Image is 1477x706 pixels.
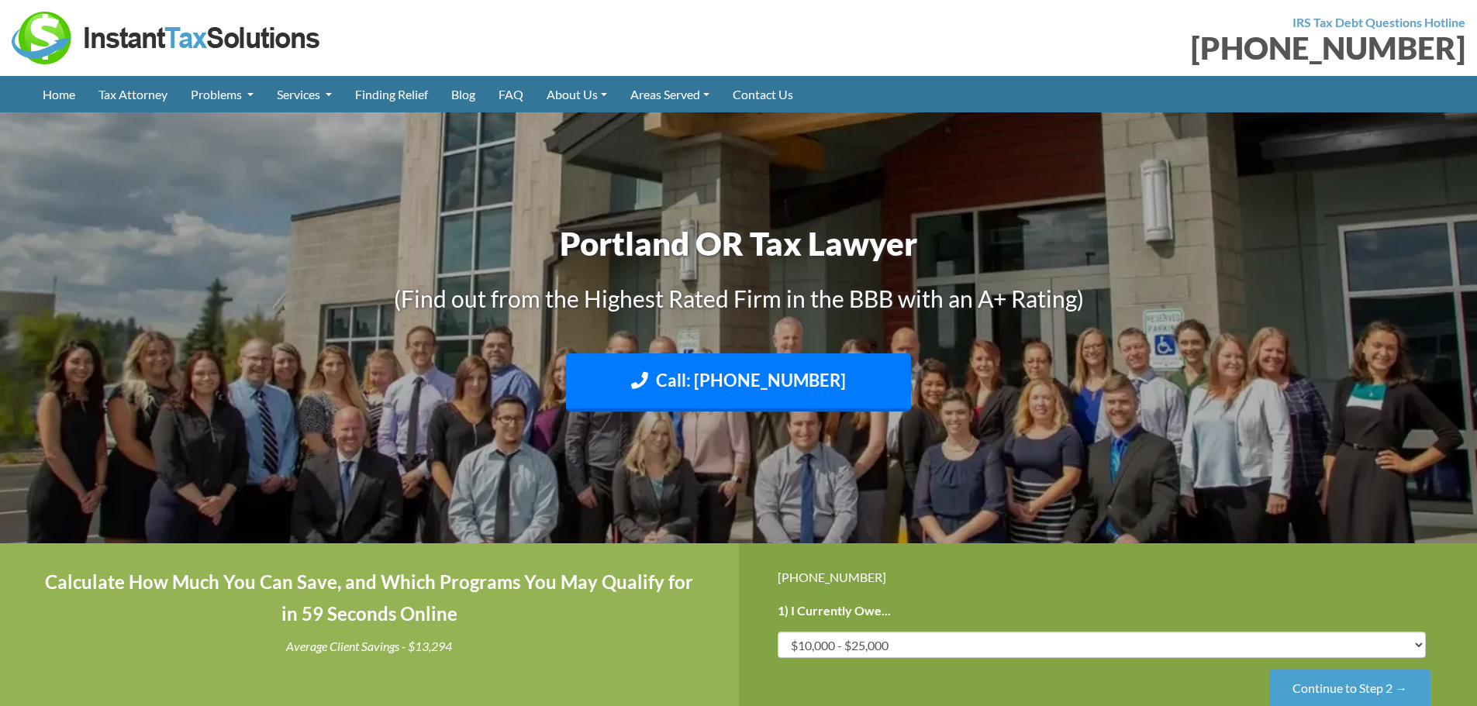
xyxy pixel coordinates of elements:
h3: (Find out from the Highest Rated Firm in the BBB with an A+ Rating) [309,282,1169,315]
a: Instant Tax Solutions Logo [12,29,322,43]
img: Instant Tax Solutions Logo [12,12,322,64]
a: FAQ [487,76,535,112]
h4: Calculate How Much You Can Save, and Which Programs You May Qualify for in 59 Seconds Online [39,567,700,630]
a: About Us [535,76,619,112]
a: Contact Us [721,76,805,112]
a: Services [265,76,343,112]
h1: Portland OR Tax Lawyer [309,221,1169,267]
a: Tax Attorney [87,76,179,112]
label: 1) I Currently Owe... [778,603,891,619]
a: Blog [440,76,487,112]
a: Call: [PHONE_NUMBER] [566,353,911,412]
div: [PHONE_NUMBER] [778,567,1439,587]
a: Home [31,76,87,112]
i: Average Client Savings - $13,294 [286,639,452,653]
a: Areas Served [619,76,721,112]
a: Problems [179,76,265,112]
a: Finding Relief [343,76,440,112]
strong: IRS Tax Debt Questions Hotline [1292,15,1465,29]
div: [PHONE_NUMBER] [751,33,1466,64]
